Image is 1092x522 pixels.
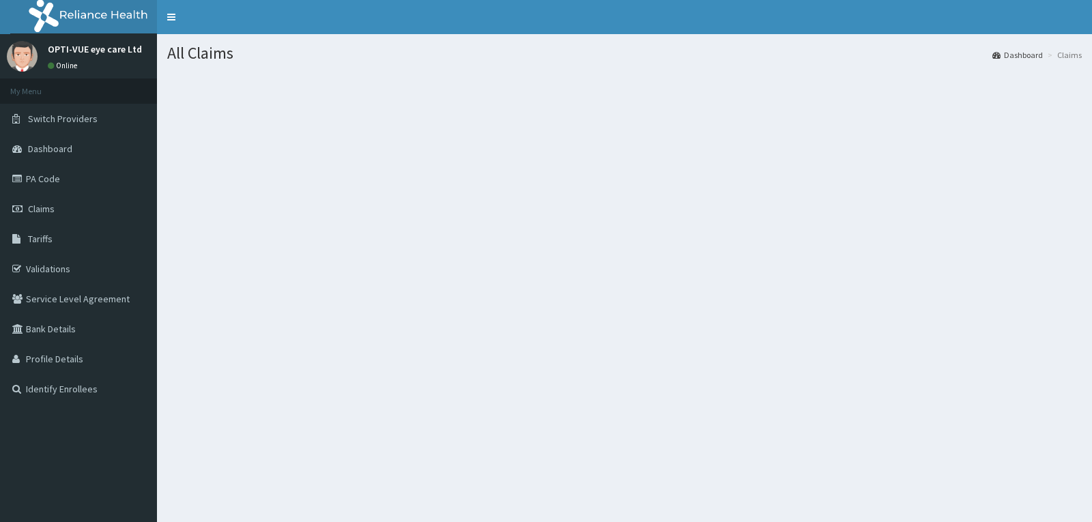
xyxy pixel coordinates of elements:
[28,143,72,155] span: Dashboard
[48,44,142,54] p: OPTI-VUE eye care Ltd
[167,44,1082,62] h1: All Claims
[7,41,38,72] img: User Image
[992,49,1043,61] a: Dashboard
[48,61,81,70] a: Online
[28,233,53,245] span: Tariffs
[1044,49,1082,61] li: Claims
[28,113,98,125] span: Switch Providers
[28,203,55,215] span: Claims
